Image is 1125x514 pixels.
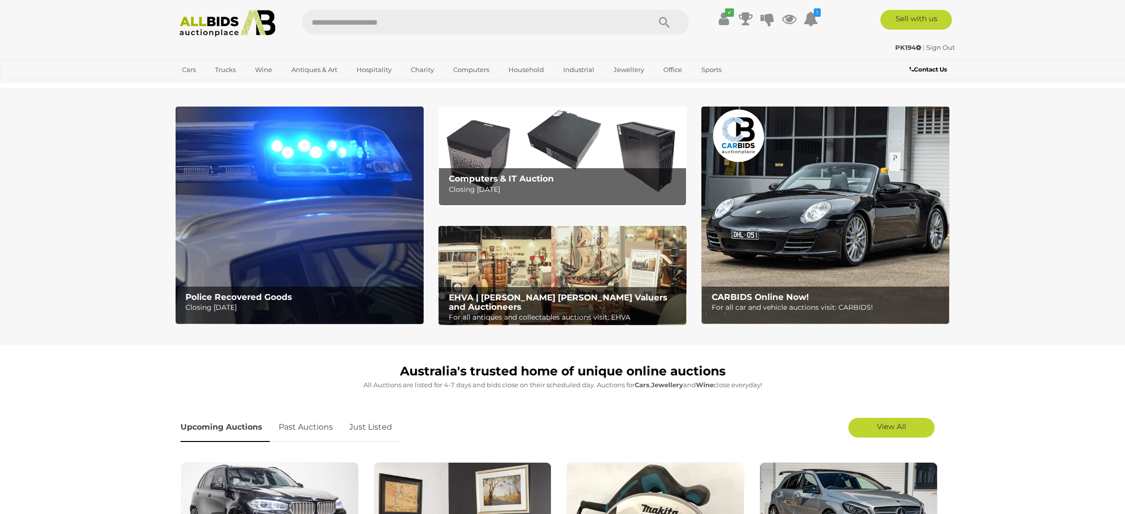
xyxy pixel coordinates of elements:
a: Police Recovered Goods Police Recovered Goods Closing [DATE] [176,107,424,324]
b: CARBIDS Online Now! [712,292,809,302]
b: EHVA | [PERSON_NAME] [PERSON_NAME] Valuers and Auctioneers [449,293,667,312]
a: View All [848,418,935,438]
img: Allbids.com.au [174,10,281,37]
a: Computers & IT Auction Computers & IT Auction Closing [DATE] [438,107,687,206]
span: | [923,43,925,51]
b: Computers & IT Auction [449,174,554,184]
b: Police Recovered Goods [185,292,292,302]
a: ✔ [717,10,731,28]
button: Search [640,10,689,35]
strong: Wine [696,381,714,389]
span: View All [877,422,906,431]
a: Charity [404,62,440,78]
a: EHVA | Evans Hastings Valuers and Auctioneers EHVA | [PERSON_NAME] [PERSON_NAME] Valuers and Auct... [438,226,687,326]
img: EHVA | Evans Hastings Valuers and Auctioneers [438,226,687,326]
p: For all antiques and collectables auctions visit: EHVA [449,311,681,324]
i: 1 [814,8,821,17]
a: Trucks [209,62,242,78]
a: Wine [249,62,279,78]
a: PK194 [895,43,923,51]
a: Sports [695,62,728,78]
a: Industrial [557,62,601,78]
a: Computers [447,62,496,78]
strong: Cars [635,381,650,389]
i: ✔ [725,8,734,17]
p: Closing [DATE] [449,184,681,196]
strong: Jewellery [651,381,683,389]
h1: Australia's trusted home of unique online auctions [181,365,945,378]
a: Household [502,62,550,78]
a: 1 [803,10,818,28]
img: CARBIDS Online Now! [701,107,949,324]
a: Office [657,62,689,78]
p: All Auctions are listed for 4-7 days and bids close on their scheduled day. Auctions for , and cl... [181,379,945,391]
img: Computers & IT Auction [438,107,687,206]
a: Sell with us [880,10,952,30]
img: Police Recovered Goods [176,107,424,324]
a: [GEOGRAPHIC_DATA] [176,78,258,94]
a: Jewellery [607,62,651,78]
a: Contact Us [909,64,949,75]
a: Upcoming Auctions [181,413,270,442]
strong: PK194 [895,43,921,51]
a: CARBIDS Online Now! CARBIDS Online Now! For all car and vehicle auctions visit: CARBIDS! [701,107,949,324]
p: For all car and vehicle auctions visit: CARBIDS! [712,301,944,314]
a: Past Auctions [271,413,340,442]
a: Cars [176,62,202,78]
p: Closing [DATE] [185,301,418,314]
a: Hospitality [350,62,398,78]
a: Antiques & Art [285,62,344,78]
b: Contact Us [909,66,947,73]
a: Just Listed [342,413,399,442]
a: Sign Out [926,43,955,51]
